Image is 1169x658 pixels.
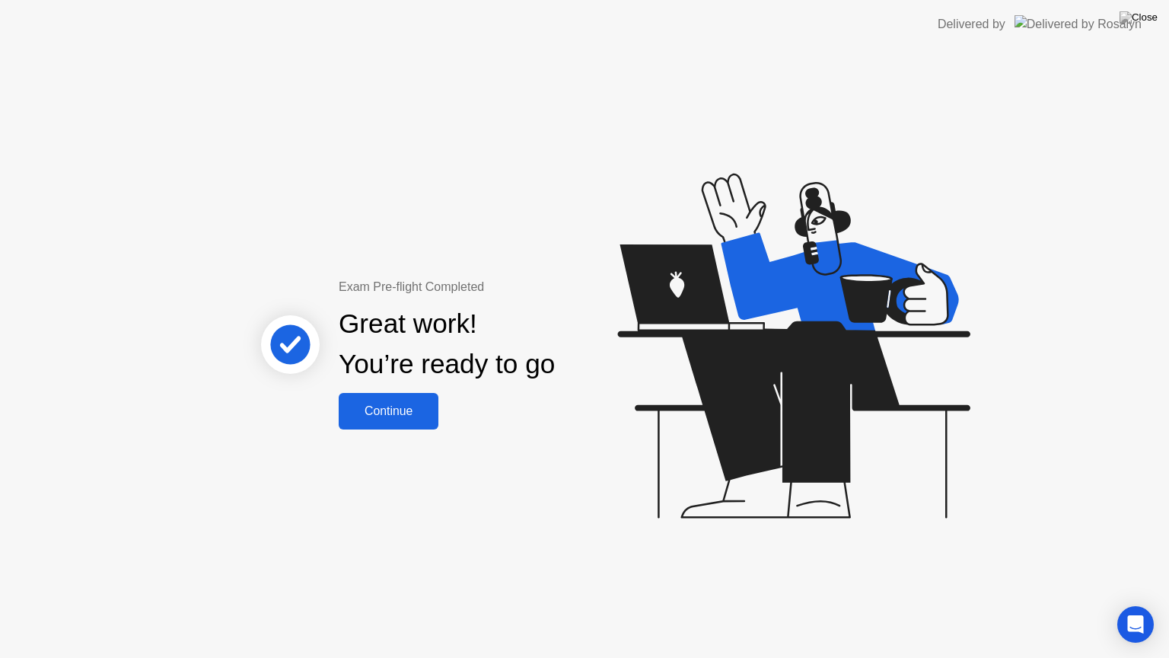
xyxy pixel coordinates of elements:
[1117,606,1154,643] div: Open Intercom Messenger
[339,278,653,296] div: Exam Pre-flight Completed
[339,393,438,430] button: Continue
[339,304,555,385] div: Great work! You’re ready to go
[343,404,434,418] div: Continue
[1015,15,1142,33] img: Delivered by Rosalyn
[1120,11,1158,24] img: Close
[938,15,1005,34] div: Delivered by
